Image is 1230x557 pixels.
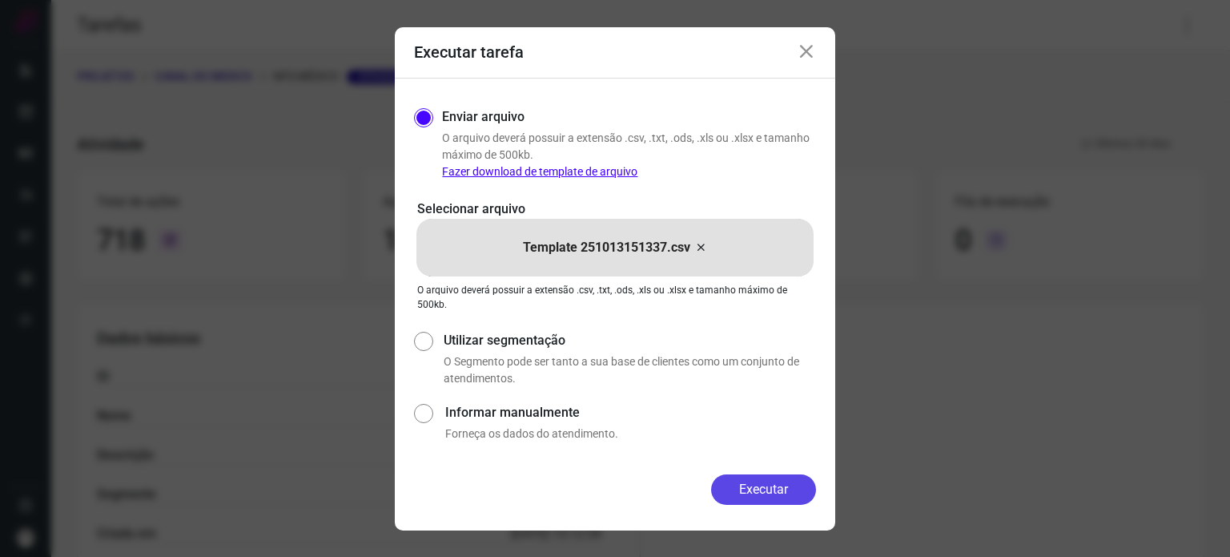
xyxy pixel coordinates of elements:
p: Forneça os dados do atendimento. [445,426,816,442]
button: Executar [711,474,816,505]
p: O Segmento pode ser tanto a sua base de clientes como um conjunto de atendimentos. [444,353,816,387]
p: Template 251013151337.csv [523,238,690,257]
p: O arquivo deverá possuir a extensão .csv, .txt, .ods, .xls ou .xlsx e tamanho máximo de 500kb. [442,130,816,180]
a: Fazer download de template de arquivo [442,165,637,178]
label: Utilizar segmentação [444,331,816,350]
h3: Executar tarefa [414,42,524,62]
p: O arquivo deverá possuir a extensão .csv, .txt, .ods, .xls ou .xlsx e tamanho máximo de 500kb. [417,283,813,312]
label: Informar manualmente [445,403,816,422]
label: Enviar arquivo [442,107,525,127]
p: Selecionar arquivo [417,200,813,219]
